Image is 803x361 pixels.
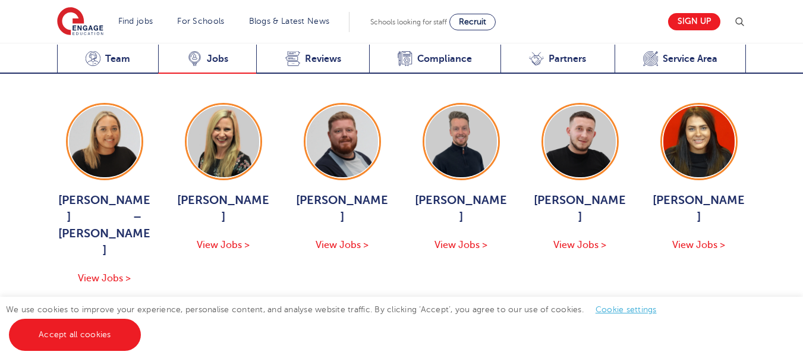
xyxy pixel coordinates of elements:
img: Charlie Muir [307,106,378,177]
img: Craig Manley [426,106,497,177]
a: Compliance [369,45,500,74]
span: [PERSON_NAME] [176,192,271,225]
a: Find jobs [118,17,153,26]
span: Team [105,53,130,65]
span: Reviews [305,53,341,65]
a: Blogs & Latest News [249,17,330,26]
span: [PERSON_NAME] [651,192,747,225]
span: View Jobs > [197,240,250,250]
a: [PERSON_NAME] View Jobs > [414,103,509,253]
a: [PERSON_NAME] View Jobs > [533,103,628,253]
a: [PERSON_NAME] View Jobs > [176,103,271,253]
span: Jobs [207,53,228,65]
a: Recruit [449,14,496,30]
span: Schools looking for staff [370,18,447,26]
span: View Jobs > [316,240,369,250]
a: For Schools [177,17,224,26]
a: Sign up [668,13,720,30]
a: Team [57,45,159,74]
img: Hadleigh Thomas – Moore [69,106,140,177]
span: [PERSON_NAME] [414,192,509,225]
span: [PERSON_NAME] [295,192,390,225]
span: [PERSON_NAME] – [PERSON_NAME] [57,192,152,259]
a: [PERSON_NAME] View Jobs > [295,103,390,253]
span: View Jobs > [672,240,725,250]
span: [PERSON_NAME] [533,192,628,225]
a: Service Area [615,45,747,74]
img: Bridget Hicks [188,106,259,177]
span: View Jobs > [78,273,131,284]
span: Recruit [459,17,486,26]
span: Compliance [417,53,472,65]
a: Jobs [158,45,256,74]
img: Engage Education [57,7,103,37]
span: We use cookies to improve your experience, personalise content, and analyse website traffic. By c... [6,305,669,339]
img: Lenny Farhall [544,106,616,184]
span: Service Area [663,53,717,65]
a: [PERSON_NAME] View Jobs > [651,103,747,253]
a: Cookie settings [596,305,657,314]
a: [PERSON_NAME] – [PERSON_NAME] View Jobs > [57,103,152,286]
span: View Jobs > [553,240,606,250]
span: View Jobs > [434,240,487,250]
a: Partners [500,45,615,74]
img: Elisha Grillo [663,106,735,183]
a: Accept all cookies [9,319,141,351]
span: Partners [549,53,586,65]
a: Reviews [256,45,369,74]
